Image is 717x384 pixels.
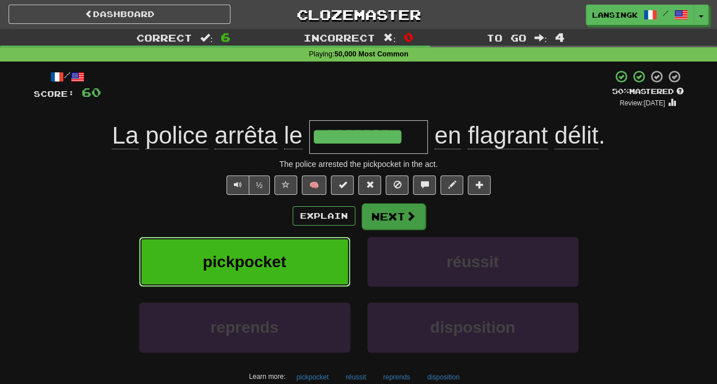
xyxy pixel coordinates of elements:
button: Favorite sentence (alt+f) [274,175,297,195]
span: : [383,33,396,43]
a: Dashboard [9,5,230,24]
button: Discuss sentence (alt+u) [413,175,436,195]
button: Set this sentence to 100% Mastered (alt+m) [331,175,354,195]
span: Score: [34,89,75,99]
span: reprends [210,318,279,336]
span: Incorrect [303,32,375,43]
button: 🧠 [302,175,326,195]
small: Learn more: [249,373,285,381]
button: Add to collection (alt+a) [468,175,491,195]
span: réussit [447,253,499,271]
span: 6 [221,30,230,44]
span: 50 % [612,87,629,96]
button: réussit [367,237,578,287]
button: Edit sentence (alt+d) [440,175,463,195]
span: Correct [136,32,192,43]
strong: 50,000 Most Common [334,50,408,58]
span: le [284,122,303,149]
button: disposition [367,303,578,352]
span: : [200,33,213,43]
span: : [534,33,547,43]
div: Mastered [612,87,684,97]
button: Play sentence audio (ctl+space) [226,175,249,195]
div: The police arrested the pickpocket in the act. [34,158,684,170]
span: La [112,122,139,149]
div: Text-to-speech controls [224,175,270,195]
span: 4 [555,30,565,44]
small: Review: [DATE] [619,99,665,107]
button: reprends [139,303,350,352]
button: Explain [293,206,355,226]
span: police [145,122,208,149]
span: 0 [404,30,414,44]
span: / [663,9,669,17]
button: Reset to 0% Mastered (alt+r) [358,175,381,195]
span: . [428,122,605,149]
a: lansingk / [586,5,694,25]
button: ½ [249,175,270,195]
a: Clozemaster [248,5,469,24]
span: en [435,122,461,149]
div: / [34,70,101,84]
span: To go [487,32,526,43]
span: arrêta [214,122,277,149]
span: lansingk [592,10,638,20]
span: flagrant [468,122,548,149]
span: pickpocket [202,253,286,271]
button: Next [362,203,426,230]
button: Ignore sentence (alt+i) [386,175,408,195]
span: délit [554,122,598,149]
button: pickpocket [139,237,350,287]
span: 60 [82,85,101,99]
span: disposition [430,318,515,336]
